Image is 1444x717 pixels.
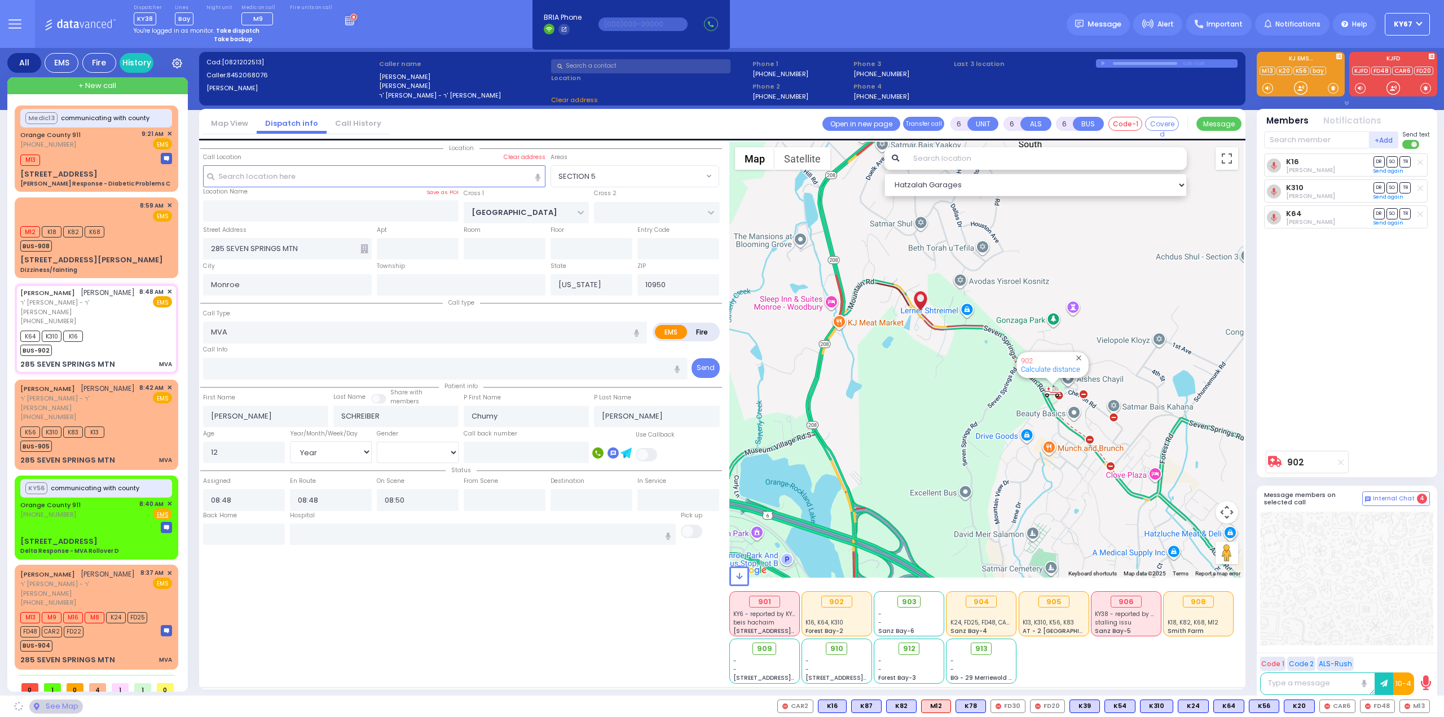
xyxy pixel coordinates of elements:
a: [PERSON_NAME] [20,288,75,297]
span: SECTION 5 [551,166,703,186]
label: Caller: [206,71,375,80]
a: K16 [1286,157,1299,166]
span: 903 [902,596,917,608]
span: Berel Polatseck [1286,166,1335,174]
span: 1 [134,683,151,692]
label: Location Name [203,187,248,196]
span: M9 [253,14,263,23]
label: Floor [551,226,564,235]
span: beis hachaim [733,618,774,627]
span: K24, FD25, FD48, CAR2, FD22, M13, M9, M8, M16 [950,618,1082,627]
span: 4 [1417,494,1427,504]
span: K18, K82, K68, M12 [1168,618,1218,627]
span: SO [1386,208,1398,219]
label: P Last Name [594,393,631,402]
button: Notifications [1323,115,1381,127]
span: [PHONE_NUMBER] [20,598,76,607]
span: KY38 [134,12,156,25]
span: ✕ [167,201,172,210]
label: [PHONE_NUMBER] [752,92,808,100]
div: [STREET_ADDRESS] [20,169,98,180]
div: 904 [966,596,997,608]
strong: Take dispatch [216,27,259,35]
span: Internal Chat [1373,495,1415,503]
span: 4 [89,683,106,692]
img: message-box.svg [161,522,172,533]
a: Orange County 911 [20,500,81,509]
label: Entry Code [637,226,670,235]
span: 910 [830,643,843,654]
div: JOEL SCHREIBER [910,287,930,320]
button: Covered [1145,117,1179,131]
span: [PHONE_NUMBER] [20,412,76,421]
button: +Add [1370,131,1399,148]
span: ר' [PERSON_NAME] - ר' [PERSON_NAME] [20,298,135,316]
span: 909 [757,643,772,654]
label: Room [464,226,481,235]
span: [PERSON_NAME] [81,569,135,579]
span: Message [1088,19,1121,30]
label: Apt [377,226,387,235]
label: KJFD [1349,56,1437,64]
a: K310 [1286,183,1304,192]
button: UNIT [967,117,998,131]
input: Search location here [203,165,546,187]
label: Fire units on call [290,5,332,11]
span: K13 [85,426,104,438]
label: Lines [175,5,193,11]
span: 1 [44,683,61,692]
span: EMS [153,210,172,222]
button: Drag Pegman onto the map to open Street View [1216,542,1238,564]
img: Google [732,563,769,578]
span: DR [1373,156,1385,167]
div: 285 SEVEN SPRINGS MTN [20,654,115,666]
div: Fire [82,53,116,73]
div: EMS [45,53,78,73]
span: K310 [42,331,61,342]
img: red-radio-icon.svg [1035,703,1041,709]
span: CAR2 [42,626,62,637]
img: red-radio-icon.svg [996,703,1001,709]
button: Code-1 [1108,117,1142,131]
label: Night unit [206,5,232,11]
div: 905 [1038,596,1069,608]
label: Call Info [203,345,227,354]
span: + New call [78,80,116,91]
img: Logo [45,17,120,31]
span: Sanz Bay-5 [1095,627,1131,635]
a: History [120,53,153,73]
span: ✕ [167,129,172,139]
div: BLS [1069,700,1100,713]
button: ALS-Rush [1317,657,1354,671]
a: 902 [1021,357,1033,365]
span: [STREET_ADDRESS][PERSON_NAME] [733,627,840,635]
a: Map View [202,118,257,129]
span: K64 [20,331,40,342]
span: Status [446,466,477,474]
span: [PERSON_NAME] [81,288,135,297]
button: Transfer call [903,117,944,131]
div: MVA [159,656,172,664]
label: [PERSON_NAME] [379,81,548,91]
label: Clear address [504,153,545,162]
span: [PERSON_NAME] [81,384,135,393]
span: SECTION 5 [558,171,596,182]
label: Street Address [203,226,246,235]
div: Delta Response - MVA Rollover D [20,547,119,555]
span: Location [443,144,479,152]
span: K13, K310, K56, K83 [1023,618,1074,627]
label: Medic on call [241,5,277,11]
a: FD20 [1414,67,1433,75]
label: Call Location [203,153,241,162]
span: BUS-902 [20,345,52,356]
label: Turn off text [1402,139,1420,150]
label: Location [551,73,749,83]
span: M16 [63,612,83,623]
button: BUS [1073,117,1104,131]
span: M9 [42,612,61,623]
span: Forest Bay-2 [805,627,843,635]
span: DR [1373,208,1385,219]
strong: Take backup [214,35,253,43]
span: K68 [85,226,104,237]
div: BLS [851,700,882,713]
